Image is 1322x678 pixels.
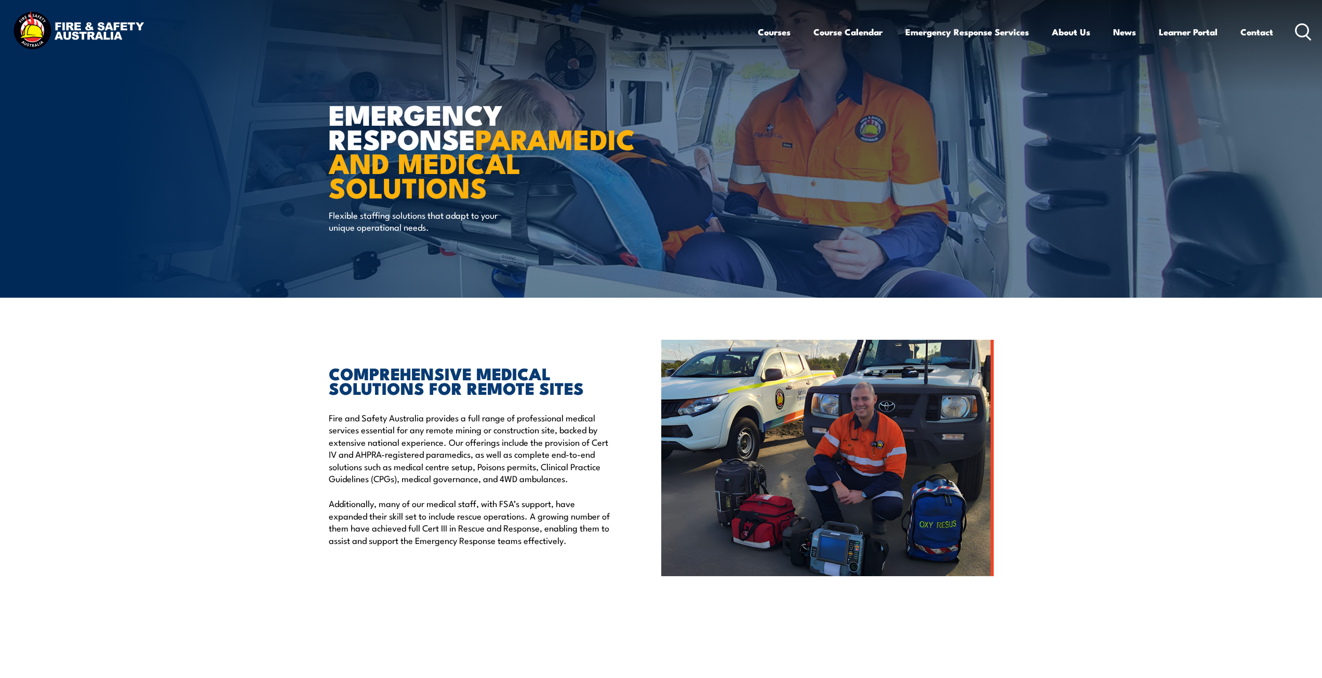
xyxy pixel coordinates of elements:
p: Fire and Safety Australia provides a full range of professional medical services essential for an... [329,411,613,484]
p: Flexible staffing solutions that adapt to your unique operational needs. [329,209,518,233]
a: Contact [1240,18,1273,46]
a: News [1113,18,1136,46]
a: About Us [1052,18,1090,46]
img: Paramedic [661,340,994,576]
h1: EMERGENCY RESPONSE [329,102,585,199]
a: Learner Portal [1159,18,1218,46]
h2: COMPREHENSIVE MEDICAL SOLUTIONS FOR REMOTE SITES [329,366,613,395]
a: Course Calendar [813,18,883,46]
p: Additionally, many of our medical staff, with FSA’s support, have expanded their skill set to inc... [329,497,613,546]
strong: PARAMEDIC AND MEDICAL SOLUTIONS [329,116,635,208]
a: Emergency Response Services [905,18,1029,46]
a: Courses [758,18,791,46]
